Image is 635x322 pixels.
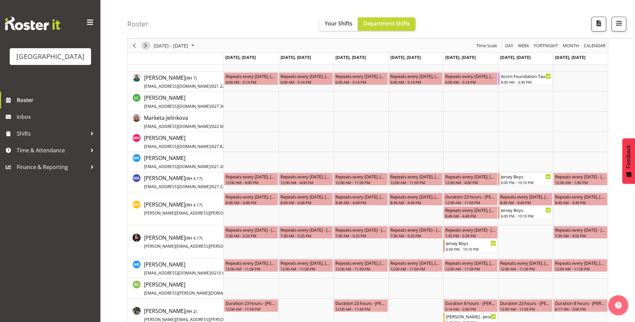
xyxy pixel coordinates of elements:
div: Acorn Foundation Tauranga Distributions Morning Tea Cargo Shed [501,73,551,79]
button: Timeline Day [504,42,514,50]
div: Repeats every [DATE], [DATE], [DATE], [DATE], [DATE] - [PERSON_NAME] [390,73,441,79]
div: Jersey Boys [501,173,551,180]
div: 7:30 AM - 5:25 PM [390,233,441,238]
div: Lydia Noble"s event - Acorn Foundation Tauranga Distributions Morning Tea Cargo Shed Begin From S... [498,72,553,85]
div: 12:00 AM - 11:59 PM [335,266,386,271]
div: Next [140,38,151,53]
div: Max Allan"s event - Repeats every wednesday, thursday - Max Allan Begin From Thursday, September ... [389,173,443,185]
div: Renée Hewitt"s event - Duration 8 hours - Renée Hewitt Begin From Sunday, September 14, 2025 at 6... [553,299,608,312]
div: Nicoel Boschman"s event - Repeats every monday, tuesday, wednesday, thursday, friday, saturday, s... [389,259,443,272]
div: Repeats every [DATE], [DATE], [DATE] - [PERSON_NAME] [226,173,276,180]
div: 6:17 AM - 3:00 PM [555,306,606,312]
div: Repeats every [DATE], [DATE], [DATE], [DATE], [DATE], [DATE], [DATE] - [PERSON_NAME] [226,193,276,200]
button: Your Shifts [319,17,358,31]
span: Finance & Reporting [17,162,87,172]
div: 12:00 AM - 11:59 PM [335,306,386,312]
span: Time Scale [476,42,498,50]
td: Marketa Jelinkova resource [128,112,224,132]
div: 8:49 AM - 4:49 PM [281,200,331,205]
span: RH 7 [187,75,195,81]
div: Repeats every [DATE], [DATE], [DATE], [DATE], [DATE], [DATE], [DATE] - [PERSON_NAME] [555,193,606,200]
span: Shifts [17,129,87,139]
span: [PERSON_NAME] [144,174,237,190]
div: 6:00 PM - 10:10 PM [501,180,551,185]
div: Nicoel Boschman"s event - Repeats every monday, tuesday, wednesday, thursday, friday, saturday, s... [224,259,278,272]
span: [DATE], [DATE] [445,54,476,60]
span: / [211,164,212,169]
div: Max Allan"s event - Repeats every monday, tuesday, friday - Max Allan Begin From Friday, Septembe... [444,173,498,185]
span: / [211,103,212,109]
div: 8:49 AM - 4:49 PM [445,213,496,219]
span: [DATE] - [DATE] [153,42,189,50]
span: ( ) [185,176,203,181]
div: Repeats every [DATE] - [PERSON_NAME] [555,226,606,233]
span: / [211,144,212,149]
div: Duration 23 hours - [PERSON_NAME] [226,300,276,306]
div: Repeats every [DATE], [DATE], [DATE] - [PERSON_NAME] [445,173,496,180]
div: Michelle Englehardt"s event - Repeats every tuesday - Michelle Englehardt Begin From Tuesday, Sep... [279,226,333,239]
div: 12:00 AM - 11:59 PM [555,266,606,271]
div: Repeats every [DATE], [DATE], [DATE], [DATE], [DATE], [DATE], [DATE] - [PERSON_NAME] [555,259,606,266]
span: 027 361 9330 [212,103,237,109]
span: [DATE], [DATE] [225,54,256,60]
span: RH 4.17 [187,202,201,208]
span: ( ) [185,235,203,241]
span: RH 4.17 [187,235,201,241]
div: Repeats every [DATE], [DATE] - [PERSON_NAME] [335,173,386,180]
span: Week [517,42,530,50]
td: Matthew Henderson resource [128,132,224,152]
div: 5:14 AM - 2:00 PM [445,306,496,312]
button: September 08 - 14, 2025 [153,42,197,50]
span: Roster [17,95,97,105]
span: [PERSON_NAME] [144,201,300,216]
span: Day [504,42,514,50]
div: Repeats every [DATE], [DATE], [DATE], [DATE], [DATE], [DATE], [DATE] - [PERSON_NAME] [390,259,441,266]
div: Michelle Bradbury"s event - Repeats every monday, tuesday, wednesday, thursday, friday, saturday,... [279,193,333,206]
div: Renée Hewitt"s event - Duration 23 hours - Renée Hewitt Begin From Monday, September 8, 2025 at 1... [224,299,278,312]
div: 12:00 AM - 11:59 PM [445,200,496,205]
div: 8:49 AM - 4:49 PM [335,200,386,205]
span: [PERSON_NAME] [144,154,237,170]
div: Michelle Bradbury"s event - Repeats every monday, tuesday, wednesday, thursday, friday, saturday,... [553,193,608,206]
h4: Roster [127,20,149,28]
div: Repeats every [DATE], [DATE], [DATE] - [PERSON_NAME] [281,173,331,180]
div: 1:45 PM - 5:59 PM [445,233,496,238]
div: 7:30 AM - 5:25 PM [335,233,386,238]
span: [EMAIL_ADDRESS][DOMAIN_NAME] [144,103,211,109]
span: RH 4.17 [187,176,201,181]
div: Lydia Noble"s event - Repeats every monday, tuesday, wednesday, thursday, friday - Lydia Noble Be... [444,72,498,85]
div: Michelle Bradbury"s event - Repeats every monday, tuesday, wednesday, thursday, friday, saturday,... [224,193,278,206]
span: [PERSON_NAME] [144,74,237,89]
div: Jersey Boys [501,207,551,213]
div: Lydia Noble"s event - Repeats every monday, tuesday, wednesday, thursday, friday - Lydia Noble Be... [279,72,333,85]
div: Repeats every [DATE], [DATE], [DATE], [DATE], [DATE], [DATE], [DATE] - [PERSON_NAME] [500,259,551,266]
span: [EMAIL_ADDRESS][DOMAIN_NAME] [144,184,211,189]
a: [PERSON_NAME](RH 7)[EMAIL_ADDRESS][DOMAIN_NAME]/021 223 3924 [144,74,237,90]
div: Repeats every [DATE] - [PERSON_NAME] [445,226,496,233]
span: Fortnight [533,42,559,50]
div: Repeats every [DATE], [DATE], [DATE], [DATE], [DATE], [DATE], [DATE] - [PERSON_NAME] [445,207,496,213]
div: 12:00 AM - 4:00 PM [445,180,496,185]
a: [PERSON_NAME][EMAIL_ADDRESS][DOMAIN_NAME]/027 823 7457 [144,134,237,150]
div: 12:00 AM - 1:00 PM [555,180,606,185]
span: ( ) [185,75,197,81]
a: [PERSON_NAME](RH 4.17)[EMAIL_ADDRESS][DOMAIN_NAME]/027 235 4330 [144,174,237,190]
span: [PERSON_NAME][EMAIL_ADDRESS][PERSON_NAME][DOMAIN_NAME] [144,210,273,216]
div: 12:00 AM - 11:59 PM [335,180,386,185]
div: Nicoel Boschman"s event - Repeats every monday, tuesday, wednesday, thursday, friday, saturday, s... [553,259,608,272]
span: [DATE], [DATE] [281,54,311,60]
div: 12:00 AM - 11:59 PM [281,266,331,271]
div: Repeats every [DATE], [DATE], [DATE], [DATE], [DATE] - [PERSON_NAME] [445,73,496,79]
a: [PERSON_NAME](RH 4.17)[PERSON_NAME][EMAIL_ADDRESS][PERSON_NAME][DOMAIN_NAME] [144,200,300,217]
div: 12:00 AM - 11:59 PM [226,266,276,271]
span: calendar [583,42,606,50]
td: Reena Snook resource [128,278,224,299]
div: 6:00 PM - 10:10 PM [446,246,496,252]
div: [PERSON_NAME] - Jersey Boys - Box Office [446,313,496,320]
button: Timeline Month [562,42,580,50]
span: / [211,270,212,276]
div: Repeats every [DATE] - [PERSON_NAME] [281,226,331,233]
a: [PERSON_NAME][EMAIL_ADDRESS][DOMAIN_NAME]/0210 883 1525 [144,260,240,276]
span: 021 223 3924 [212,83,237,89]
div: 6:00 AM - 5:14 PM [335,79,386,85]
